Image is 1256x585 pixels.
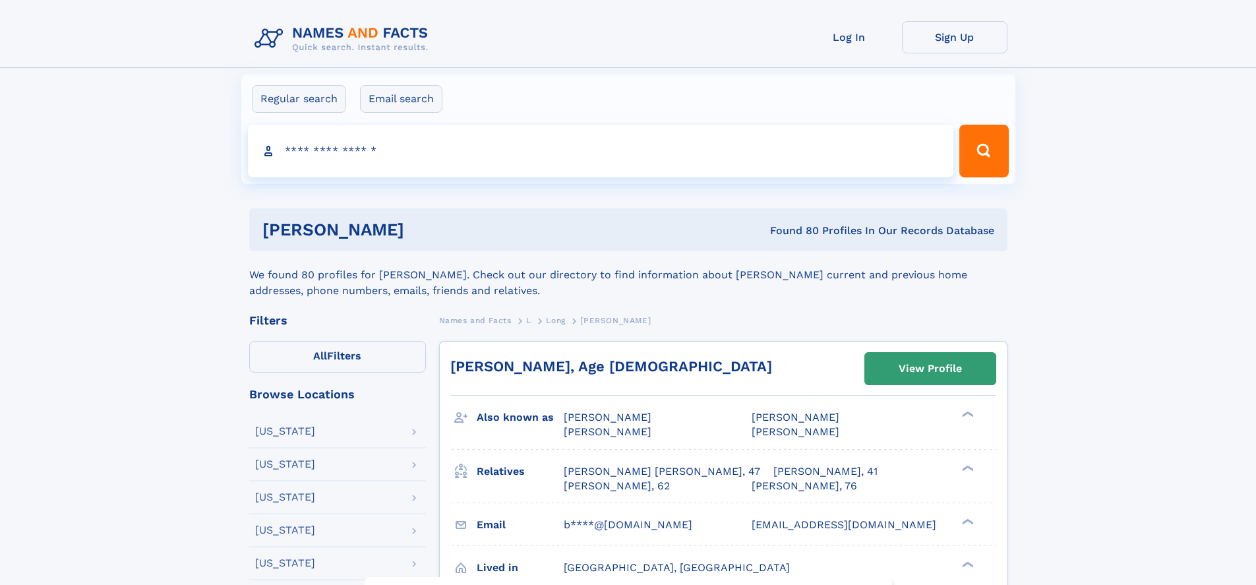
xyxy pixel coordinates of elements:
[959,125,1008,177] button: Search Button
[526,316,531,325] span: L
[752,411,839,423] span: [PERSON_NAME]
[249,315,426,326] div: Filters
[564,464,760,479] a: [PERSON_NAME] [PERSON_NAME], 47
[255,459,315,470] div: [US_STATE]
[865,353,996,385] a: View Profile
[902,21,1007,53] a: Sign Up
[959,517,974,526] div: ❯
[255,426,315,437] div: [US_STATE]
[477,460,564,483] h3: Relatives
[959,410,974,419] div: ❯
[249,388,426,400] div: Browse Locations
[477,557,564,579] h3: Lived in
[477,406,564,429] h3: Also known as
[526,312,531,328] a: L
[477,514,564,536] h3: Email
[564,479,670,493] a: [PERSON_NAME], 62
[752,518,936,531] span: [EMAIL_ADDRESS][DOMAIN_NAME]
[255,558,315,569] div: [US_STATE]
[249,251,1007,299] div: We found 80 profiles for [PERSON_NAME]. Check out our directory to find information about [PERSON...
[313,350,327,362] span: All
[959,560,974,569] div: ❯
[439,312,512,328] a: Names and Facts
[587,224,994,238] div: Found 80 Profiles In Our Records Database
[580,316,651,325] span: [PERSON_NAME]
[773,464,878,479] a: [PERSON_NAME], 41
[546,312,565,328] a: Long
[450,358,772,375] a: [PERSON_NAME], Age [DEMOGRAPHIC_DATA]
[959,464,974,472] div: ❯
[262,222,587,238] h1: [PERSON_NAME]
[248,125,954,177] input: search input
[546,316,565,325] span: Long
[796,21,902,53] a: Log In
[752,479,857,493] a: [PERSON_NAME], 76
[252,85,346,113] label: Regular search
[255,525,315,536] div: [US_STATE]
[899,354,962,384] div: View Profile
[255,492,315,503] div: [US_STATE]
[564,425,651,438] span: [PERSON_NAME]
[360,85,442,113] label: Email search
[564,561,790,574] span: [GEOGRAPHIC_DATA], [GEOGRAPHIC_DATA]
[752,425,839,438] span: [PERSON_NAME]
[249,21,439,57] img: Logo Names and Facts
[564,411,651,423] span: [PERSON_NAME]
[249,341,426,373] label: Filters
